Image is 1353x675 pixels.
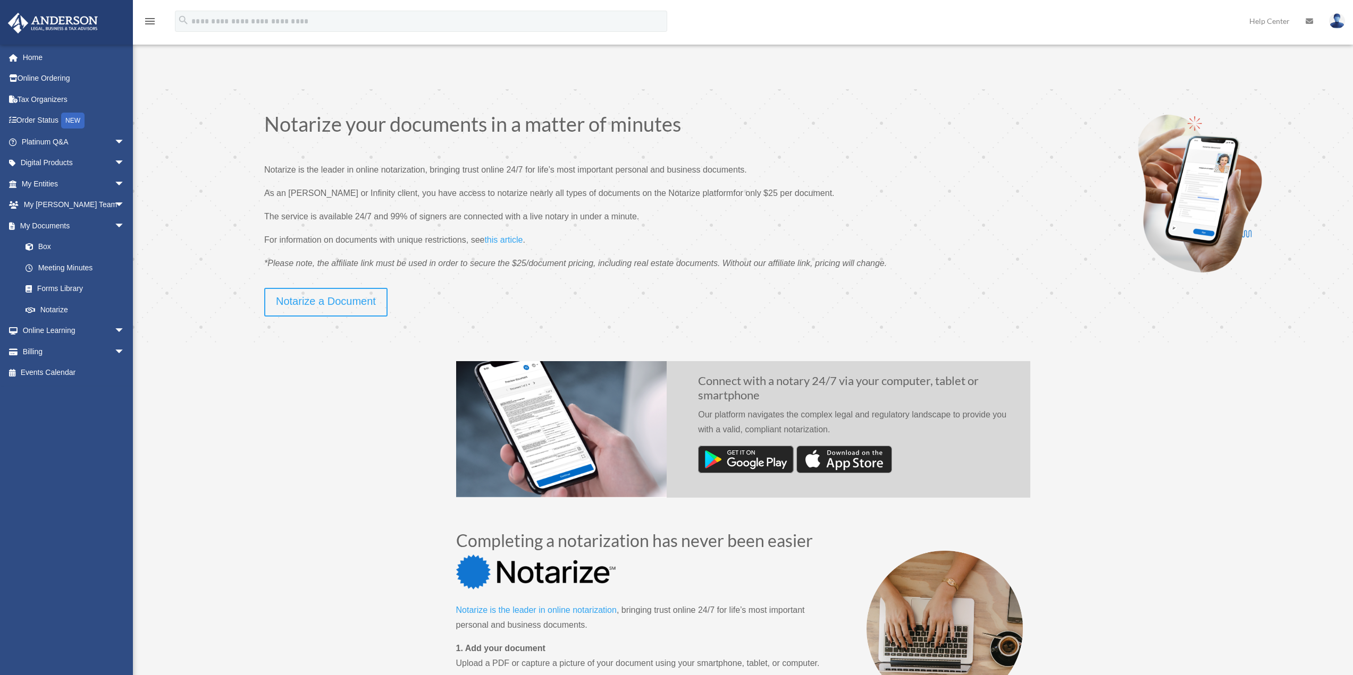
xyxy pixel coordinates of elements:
span: for only $25 per document. [733,189,834,198]
span: As an [PERSON_NAME] or Infinity client, you have access to notarize nearly all types of documents... [264,189,733,198]
span: *Please note, the affiliate link must be used in order to secure the $25/document pricing, includ... [264,259,887,268]
a: Digital Productsarrow_drop_down [7,152,141,174]
a: this article [484,235,523,250]
p: Our platform navigates the complex legal and regulatory landscape to provide you with a valid, co... [698,407,1014,446]
a: Box [15,236,141,258]
img: Notarize Doc-1 [456,361,667,498]
a: My Entitiesarrow_drop_down [7,173,141,194]
a: Platinum Q&Aarrow_drop_down [7,131,141,152]
strong: 1. Add your document [456,644,545,653]
span: arrow_drop_down [114,131,136,153]
span: arrow_drop_down [114,152,136,174]
span: Notarize is the leader in online notarization, bringing trust online 24/7 for life’s most importa... [264,165,747,174]
div: NEW [61,113,85,129]
a: Notarize is the leader in online notarization [456,605,617,620]
span: . [523,235,525,244]
a: Notarize a Document [264,288,388,317]
i: menu [144,15,156,28]
h2: Completing a notarization has never been easier [456,532,828,554]
span: For information on documents with unique restrictions, see [264,235,484,244]
a: menu [144,19,156,28]
a: Forms Library [15,278,141,300]
span: arrow_drop_down [114,173,136,195]
span: arrow_drop_down [114,194,136,216]
span: arrow_drop_down [114,215,136,237]
a: Notarize [15,299,136,320]
a: Meeting Minutes [15,257,141,278]
span: this article [484,235,523,244]
a: My [PERSON_NAME] Teamarrow_drop_down [7,194,141,216]
p: , bringing trust online 24/7 for life’s most important personal and business documents. [456,603,828,641]
img: User Pic [1329,13,1345,29]
a: My Documentsarrow_drop_down [7,215,141,236]
img: Anderson Advisors Platinum Portal [5,13,101,33]
span: The service is available 24/7 and 99% of signers are connected with a live notary in under a minute. [264,212,639,221]
a: Home [7,47,141,68]
img: Notarize-hero [1134,114,1266,273]
h1: Notarize your documents in a matter of minutes [264,114,1016,139]
a: Events Calendar [7,362,141,383]
a: Order StatusNEW [7,110,141,132]
a: Billingarrow_drop_down [7,341,141,362]
a: Online Ordering [7,68,141,89]
span: arrow_drop_down [114,320,136,342]
i: search [178,14,189,26]
h2: Connect with a notary 24/7 via your computer, tablet or smartphone [698,374,1014,407]
a: Tax Organizers [7,89,141,110]
a: Online Learningarrow_drop_down [7,320,141,341]
span: arrow_drop_down [114,341,136,363]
